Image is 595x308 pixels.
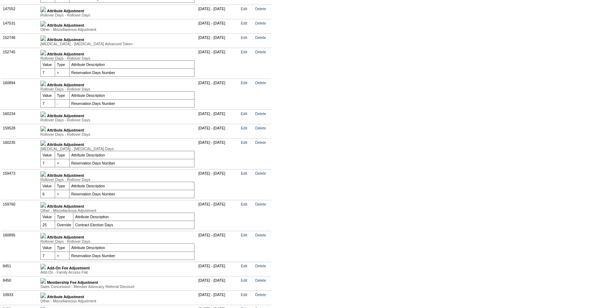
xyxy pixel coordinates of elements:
a: Edit [241,112,247,116]
a: Edit [241,202,247,206]
b: Attribute Adjustment [47,295,84,299]
div: Rollover Days - Rollover Days [40,118,194,122]
b: Attribute Adjustment [47,83,84,87]
a: Edit [241,293,247,297]
td: 159528 [1,124,39,138]
div: Rollover Days - Rollover Days [40,178,194,182]
td: + [55,68,70,76]
div: Add-On - Family Access Flat [40,270,194,274]
td: Reservation Days Number [70,159,194,167]
a: Edit [241,50,247,54]
img: b_plus.gif [40,293,46,298]
td: Attribute Description [70,182,194,190]
img: b_minus.gif [40,50,46,55]
td: Value [41,60,55,68]
td: [DATE] - [DATE] [197,124,239,138]
td: 152746 [1,33,39,48]
b: Add-On Fee Adjustment [47,266,90,270]
td: 159760 [1,200,39,231]
td: 7 [41,252,55,260]
td: 160894 [1,79,39,109]
td: 159473 [1,169,39,200]
td: [DATE] - [DATE] [197,262,239,276]
img: b_plus.gif [40,21,46,27]
a: Edit [241,264,247,268]
td: Type [55,60,70,68]
td: Value [41,182,55,190]
div: Rollover Days - Rollover Days [40,239,194,243]
td: Attribute Description [70,60,194,68]
div: Sales Concession - Member Advocacy Referral Discount [40,284,194,289]
div: [MEDICAL_DATA] - [MEDICAL_DATA] Days [40,147,194,151]
a: Edit [241,171,247,175]
b: Attribute Adjustment [47,114,84,118]
a: Edit [241,140,247,145]
td: 160895 [1,231,39,262]
b: Attribute Adjustment [47,128,84,132]
td: Value [41,213,55,221]
a: Edit [241,7,247,11]
img: b_plus.gif [40,35,46,41]
td: Reservation Days Number [70,190,194,198]
td: Type [55,243,70,252]
img: b_plus.gif [40,264,46,269]
td: [DATE] - [DATE] [197,48,239,79]
a: Edit [241,233,247,237]
td: 7 [41,68,55,76]
b: Attribute Adjustment [47,142,84,147]
div: Rollover Days - Rollover Days [40,132,194,136]
a: Edit [241,278,247,282]
td: [DATE] - [DATE] [197,5,239,19]
a: Edit [241,81,247,85]
a: Delete [255,171,266,175]
td: 147531 [1,19,39,33]
a: Delete [255,202,266,206]
td: Value [41,243,55,252]
a: Edit [241,35,247,40]
td: 10933 [1,290,39,305]
a: Delete [255,7,266,11]
td: [DATE] - [DATE] [197,138,239,169]
td: 160234 [1,109,39,124]
a: Delete [255,50,266,54]
td: Type [55,213,73,221]
td: + [55,190,70,198]
a: Delete [255,35,266,40]
b: Attribute Adjustment [47,9,84,13]
div: Other - Miscellaneous Adjustment [40,208,194,213]
td: 152745 [1,48,39,79]
td: [DATE] - [DATE] [197,200,239,231]
td: [DATE] - [DATE] [197,276,239,290]
b: Attribute Adjustment [47,23,84,27]
img: b_plus.gif [40,112,46,117]
td: 160235 [1,138,39,169]
td: 7 [41,159,55,167]
td: 25 [41,221,55,229]
img: b_minus.gif [40,171,46,177]
td: [DATE] - [DATE] [197,231,239,262]
td: 6 [41,190,55,198]
td: Type [55,151,70,159]
img: b_minus.gif [40,233,46,239]
a: Delete [255,233,266,237]
td: Attribute Description [70,243,194,252]
td: Reservation Days Number [70,99,194,107]
div: Other - Miscellaneous Adjustment [40,27,194,32]
td: [DATE] - [DATE] [197,33,239,48]
div: Rollover Days - Rollover Days [40,87,194,91]
td: Attribute Description [70,151,194,159]
td: 147552 [1,5,39,19]
div: Rollover Days - Rollover Days [40,13,194,17]
a: Delete [255,140,266,145]
td: Type [55,182,70,190]
td: [DATE] - [DATE] [197,19,239,33]
td: Value [41,91,55,99]
a: Edit [241,21,247,25]
b: Attribute Adjustment [47,52,84,56]
td: Override [55,221,73,229]
img: b_plus.gif [40,126,46,132]
img: b_minus.gif [40,202,46,208]
div: Other - Miscellaneous Adjustment [40,299,194,303]
a: Delete [255,126,266,130]
img: b_minus.gif [40,140,46,146]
